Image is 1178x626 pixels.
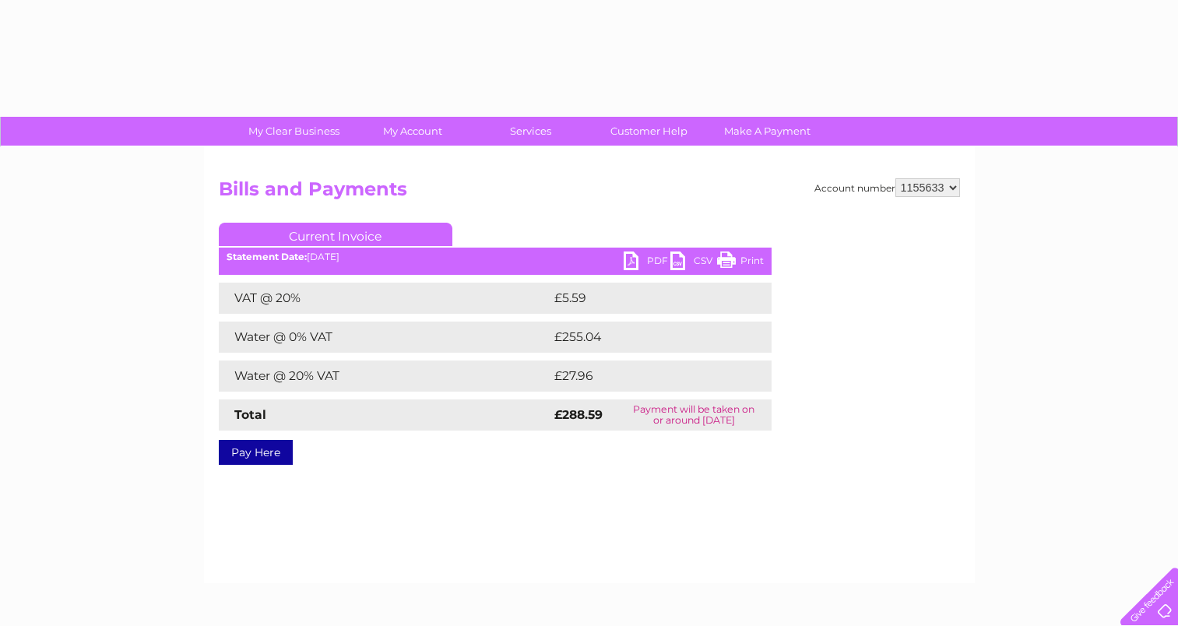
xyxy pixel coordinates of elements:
td: Payment will be taken on or around [DATE] [617,399,771,431]
a: My Account [348,117,476,146]
td: £5.59 [550,283,735,314]
a: Make A Payment [703,117,832,146]
a: CSV [670,251,717,274]
td: £255.04 [550,322,744,353]
a: Current Invoice [219,223,452,246]
a: My Clear Business [230,117,358,146]
td: Water @ 0% VAT [219,322,550,353]
a: Services [466,117,595,146]
div: Account number [814,178,960,197]
a: PDF [624,251,670,274]
td: £27.96 [550,360,740,392]
a: Pay Here [219,440,293,465]
td: Water @ 20% VAT [219,360,550,392]
td: VAT @ 20% [219,283,550,314]
b: Statement Date: [227,251,307,262]
strong: £288.59 [554,407,603,422]
a: Customer Help [585,117,713,146]
a: Print [717,251,764,274]
strong: Total [234,407,266,422]
h2: Bills and Payments [219,178,960,208]
div: [DATE] [219,251,772,262]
